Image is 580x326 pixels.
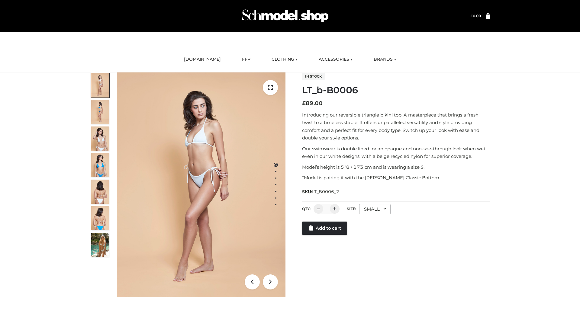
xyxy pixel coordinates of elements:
[302,145,490,160] p: Our swimwear is double lined for an opaque and non-see-through look when wet, even in our white d...
[302,174,490,182] p: *Model is pairing it with the [PERSON_NAME] Classic Bottom
[237,53,255,66] a: FFP
[302,188,340,195] span: SKU:
[302,111,490,142] p: Introducing our reversible triangle bikini top. A masterpiece that brings a fresh twist to a time...
[240,4,330,28] img: Schmodel Admin 964
[267,53,302,66] a: CLOTHING
[91,180,109,204] img: ArielClassicBikiniTop_CloudNine_AzureSky_OW114ECO_7-scaled.jpg
[302,73,325,80] span: In stock
[347,206,356,211] label: Size:
[91,100,109,124] img: ArielClassicBikiniTop_CloudNine_AzureSky_OW114ECO_2-scaled.jpg
[302,100,306,107] span: £
[312,189,339,194] span: LT_B0006_2
[470,14,481,18] bdi: 0.00
[179,53,225,66] a: [DOMAIN_NAME]
[302,85,490,96] h1: LT_b-B0006
[91,206,109,230] img: ArielClassicBikiniTop_CloudNine_AzureSky_OW114ECO_8-scaled.jpg
[314,53,357,66] a: ACCESSORIES
[470,14,473,18] span: £
[117,72,285,297] img: LT_b-B0006
[91,233,109,257] img: Arieltop_CloudNine_AzureSky2.jpg
[302,163,490,171] p: Model’s height is 5 ‘8 / 173 cm and is wearing a size S.
[302,222,347,235] a: Add to cart
[302,100,323,107] bdi: 89.00
[302,206,311,211] label: QTY:
[91,73,109,97] img: ArielClassicBikiniTop_CloudNine_AzureSky_OW114ECO_1-scaled.jpg
[470,14,481,18] a: £0.00
[359,204,391,214] div: SMALL
[369,53,401,66] a: BRANDS
[91,126,109,151] img: ArielClassicBikiniTop_CloudNine_AzureSky_OW114ECO_3-scaled.jpg
[91,153,109,177] img: ArielClassicBikiniTop_CloudNine_AzureSky_OW114ECO_4-scaled.jpg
